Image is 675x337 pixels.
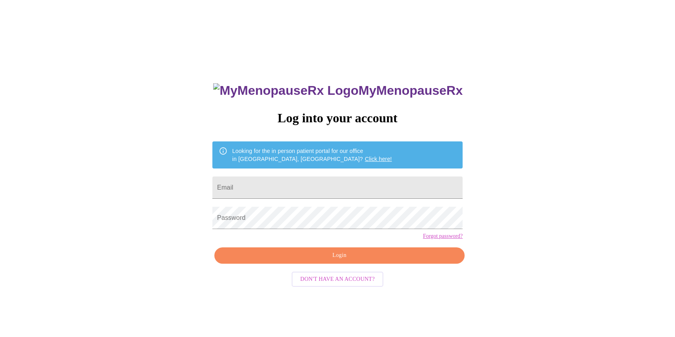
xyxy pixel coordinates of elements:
[300,274,375,284] span: Don't have an account?
[365,156,392,162] a: Click here!
[290,275,386,282] a: Don't have an account?
[213,83,463,98] h3: MyMenopauseRx
[213,83,358,98] img: MyMenopauseRx Logo
[212,111,463,125] h3: Log into your account
[232,144,392,166] div: Looking for the in person patient portal for our office in [GEOGRAPHIC_DATA], [GEOGRAPHIC_DATA]?
[423,233,463,239] a: Forgot password?
[214,247,465,264] button: Login
[224,251,455,261] span: Login
[292,272,384,287] button: Don't have an account?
